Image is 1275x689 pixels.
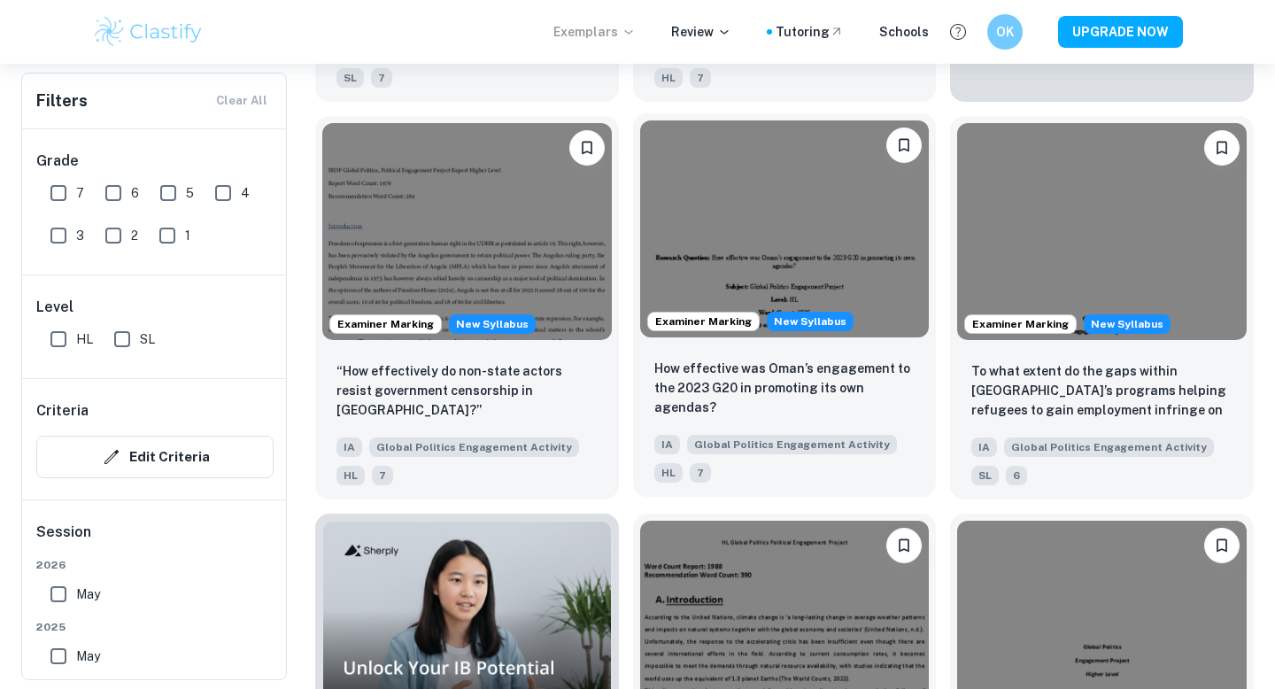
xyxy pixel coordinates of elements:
[140,329,155,349] span: SL
[1004,437,1214,457] span: Global Politics Engagement Activity
[654,435,680,454] span: IA
[330,316,441,332] span: Examiner Marking
[767,312,854,331] span: New Syllabus
[654,463,683,483] span: HL
[336,466,365,485] span: HL
[879,22,929,42] a: Schools
[767,312,854,331] div: Starting from the May 2026 session, the Global Politics Engagement Activity requirements have cha...
[336,68,364,88] span: SL
[76,226,84,245] span: 3
[76,646,100,666] span: May
[1204,130,1240,166] button: Bookmark
[186,183,194,203] span: 5
[654,359,916,417] p: How effective was Oman’s engagement to the 2023 G20 in promoting its own agendas?
[950,116,1254,499] a: Examiner MarkingStarting from the May 2026 session, the Global Politics Engagement Activity requi...
[76,584,100,604] span: May
[322,123,612,340] img: Global Politics Engagement Activity IA example thumbnail: “How effectively do non-state actors res
[690,463,711,483] span: 7
[553,22,636,42] p: Exemplars
[648,314,759,329] span: Examiner Marking
[36,400,89,422] h6: Criteria
[36,89,88,113] h6: Filters
[241,183,250,203] span: 4
[569,130,605,166] button: Bookmark
[690,68,711,88] span: 7
[1204,528,1240,563] button: Bookmark
[886,528,922,563] button: Bookmark
[449,314,536,334] span: New Syllabus
[1006,466,1027,485] span: 6
[36,436,274,478] button: Edit Criteria
[654,68,683,88] span: HL
[1084,314,1171,334] span: New Syllabus
[36,297,274,318] h6: Level
[971,437,997,457] span: IA
[957,123,1247,340] img: Global Politics Engagement Activity IA example thumbnail: To what extent do the gaps within Dallas
[640,120,930,337] img: Global Politics Engagement Activity IA example thumbnail: How effective was Oman’s engagement to t
[36,522,274,557] h6: Session
[76,329,93,349] span: HL
[886,128,922,163] button: Bookmark
[971,466,999,485] span: SL
[185,226,190,245] span: 1
[315,116,619,499] a: Examiner MarkingStarting from the May 2026 session, the Global Politics Engagement Activity requi...
[1058,16,1183,48] button: UPGRADE NOW
[36,151,274,172] h6: Grade
[1084,314,1171,334] div: Starting from the May 2026 session, the Global Politics Engagement Activity requirements have cha...
[336,361,598,420] p: “How effectively do non-state actors resist government censorship in Angola?”
[36,557,274,573] span: 2026
[369,437,579,457] span: Global Politics Engagement Activity
[92,14,205,50] img: Clastify logo
[336,437,362,457] span: IA
[131,183,139,203] span: 6
[633,116,937,499] a: Examiner MarkingStarting from the May 2026 session, the Global Politics Engagement Activity requi...
[965,316,1076,332] span: Examiner Marking
[131,226,138,245] span: 2
[987,14,1023,50] button: OK
[76,183,84,203] span: 7
[995,22,1016,42] h6: OK
[372,466,393,485] span: 7
[971,361,1232,422] p: To what extent do the gaps within Dallas’s programs helping refugees to gain employment infringe ...
[776,22,844,42] a: Tutoring
[943,17,973,47] button: Help and Feedback
[371,68,392,88] span: 7
[687,435,897,454] span: Global Politics Engagement Activity
[449,314,536,334] div: Starting from the May 2026 session, the Global Politics Engagement Activity requirements have cha...
[671,22,731,42] p: Review
[36,619,274,635] span: 2025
